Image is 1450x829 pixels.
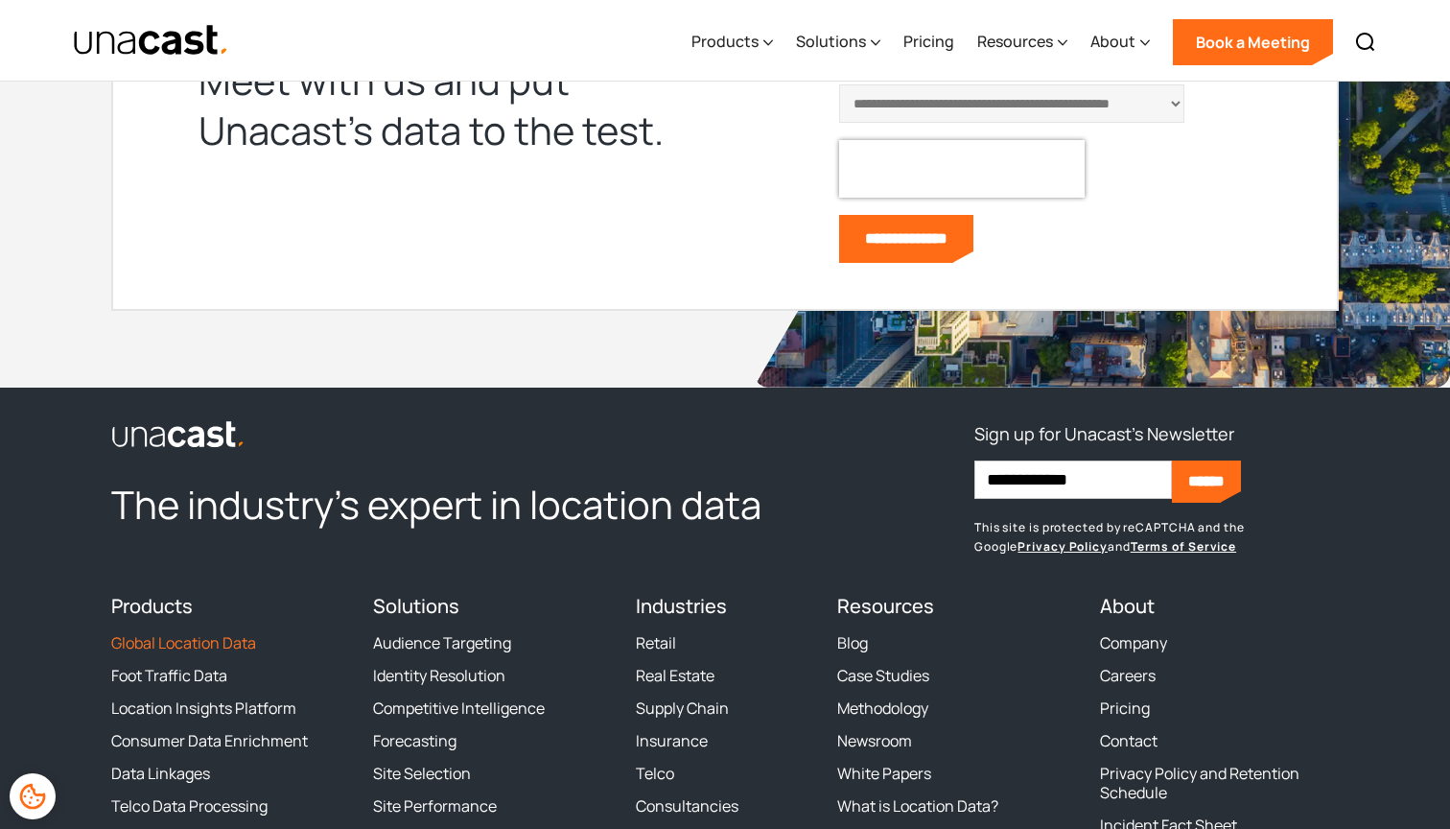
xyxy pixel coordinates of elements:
a: link to the homepage [111,418,814,449]
a: Supply Chain [636,699,729,718]
img: Unacast text logo [73,24,229,58]
a: Site Performance [373,796,497,816]
a: Pricing [903,3,954,82]
a: White Papers [837,764,931,783]
a: Data Linkages [111,764,210,783]
a: Forecasting [373,731,456,750]
div: Cookie Preferences [10,773,56,819]
a: Consumer Data Enrichment [111,731,308,750]
img: Search icon [1354,31,1377,54]
h3: Sign up for Unacast's Newsletter [974,418,1234,449]
h2: The industry’s expert in location data [111,480,814,530]
h4: Resources [837,595,1076,618]
a: Products [111,593,193,619]
div: Resources [977,3,1067,82]
div: About [1090,30,1135,53]
div: Products [691,3,773,82]
a: Audience Targeting [373,633,511,652]
a: Case Studies [837,666,929,685]
div: About [1090,3,1150,82]
a: Contact [1100,731,1158,750]
a: Newsroom [837,731,912,750]
a: Global Location Data [111,633,256,652]
a: Real Estate [636,666,714,685]
a: Location Insights Platform [111,699,296,718]
a: What is Location Data? [837,796,998,816]
img: Unacast logo [111,420,246,449]
a: Consultancies [636,796,738,816]
a: Careers [1100,666,1156,685]
a: home [73,24,229,58]
a: Pricing [1100,699,1150,718]
a: Site Selection [373,764,471,783]
iframe: reCAPTCHA [839,140,1085,198]
a: Privacy Policy [1017,538,1108,555]
a: Insurance [636,731,708,750]
a: Competitive Intelligence [373,699,545,718]
div: Solutions [796,3,880,82]
div: Resources [977,30,1053,53]
a: Blog [837,633,868,652]
div: Meet with us and put Unacast’s data to the test. [199,56,697,155]
a: Terms of Service [1131,538,1236,555]
a: Company [1100,633,1167,652]
a: Foot Traffic Data [111,666,227,685]
a: Solutions [373,593,459,619]
div: Solutions [796,30,866,53]
a: Telco [636,764,674,783]
a: Retail [636,633,676,652]
a: Book a Meeting [1173,19,1333,65]
h4: About [1100,595,1339,618]
p: This site is protected by reCAPTCHA and the Google and [974,518,1339,557]
a: Methodology [837,699,928,718]
h4: Industries [636,595,815,618]
div: Products [691,30,759,53]
a: Telco Data Processing [111,796,268,816]
a: Privacy Policy and Retention Schedule [1100,764,1339,802]
a: Identity Resolution [373,666,505,685]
